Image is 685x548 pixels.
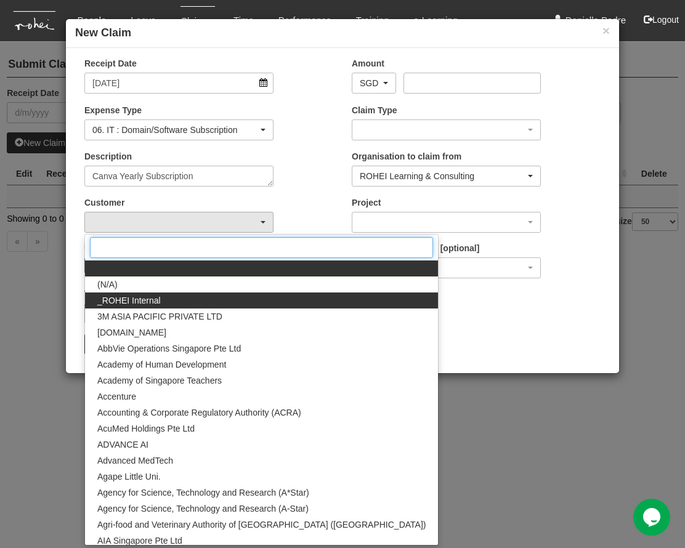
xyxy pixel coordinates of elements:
[92,124,258,136] div: 06. IT : Domain/Software Subscription
[97,502,309,515] span: Agency for Science, Technology and Research (A-Star)
[90,237,433,258] input: Search
[97,294,161,307] span: _ROHEI Internal
[84,57,137,70] label: Receipt Date
[97,342,241,355] span: AbbVie Operations Singapore Pte Ltd
[97,454,173,467] span: Advanced MedTech
[352,73,396,94] button: SGD
[84,150,132,163] label: Description
[97,470,161,483] span: Agape Little Uni.
[97,534,182,547] span: AIA Singapore Pte Ltd
[97,374,222,387] span: Academy of Singapore Teachers
[352,104,397,116] label: Claim Type
[352,57,384,70] label: Amount
[97,422,195,435] span: AcuMed Holdings Pte Ltd
[360,170,525,182] div: ROHEI Learning & Consulting
[97,406,301,419] span: Accounting & Corporate Regulatory Authority (ACRA)
[84,119,274,140] button: 06. IT : Domain/Software Subscription
[84,73,274,94] input: d/m/yyyy
[97,310,222,323] span: 3M ASIA PACIFIC PRIVATE LTD
[352,196,381,209] label: Project
[352,166,541,187] button: ROHEI Learning & Consulting
[352,150,461,163] label: Organisation to claim from
[97,438,148,451] span: ADVANCE AI
[633,499,673,536] iframe: chat widget
[97,326,166,339] span: [DOMAIN_NAME]
[97,278,118,291] span: (N/A)
[97,486,309,499] span: Agency for Science, Technology and Research (A*Star)
[97,518,426,531] span: Agri-food and Veterinary Authority of [GEOGRAPHIC_DATA] ([GEOGRAPHIC_DATA])
[84,196,124,209] label: Customer
[75,26,131,39] b: New Claim
[97,390,136,403] span: Accenture
[360,77,381,89] div: SGD
[602,24,610,37] button: ×
[84,104,142,116] label: Expense Type
[97,358,226,371] span: Academy of Human Development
